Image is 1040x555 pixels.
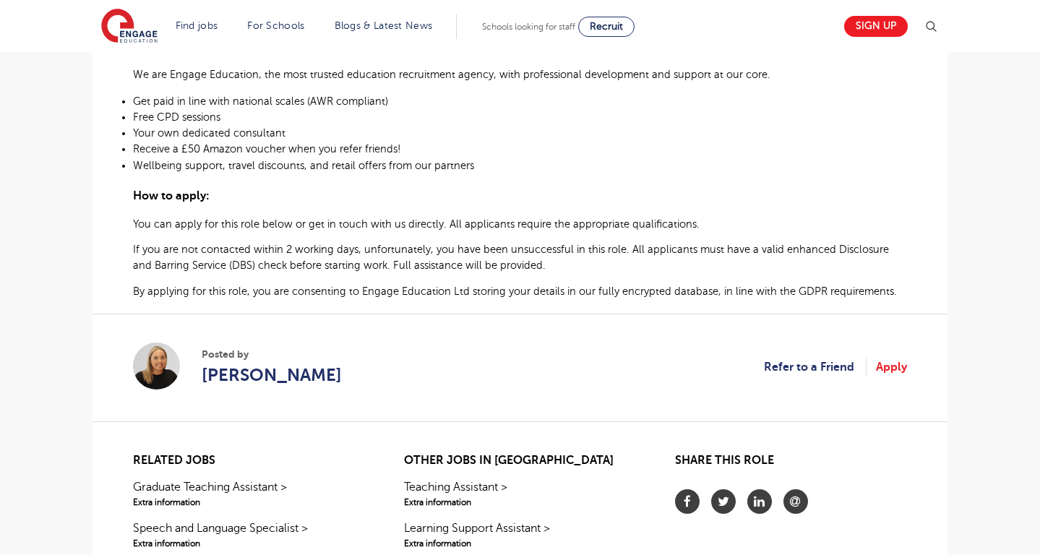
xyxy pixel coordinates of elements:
[101,9,158,45] img: Engage Education
[202,362,342,388] a: [PERSON_NAME]
[133,244,889,271] span: If you are not contacted within 2 working days, unfortunately, you have been unsuccessful in this...
[404,454,636,468] h2: Other jobs in [GEOGRAPHIC_DATA]
[133,285,897,297] span: By applying for this role, you are consenting to Engage Education Ltd storing your details in our...
[133,111,220,123] span: Free CPD sessions
[335,20,433,31] a: Blogs & Latest News
[404,478,636,509] a: Teaching Assistant >Extra information
[133,478,365,509] a: Graduate Teaching Assistant >Extra information
[876,358,907,377] a: Apply
[404,496,636,509] span: Extra information
[133,160,474,171] span: Wellbeing support, travel discounts, and retail offers from our partners
[404,537,636,550] span: Extra information
[578,17,635,37] a: Recruit
[176,20,218,31] a: Find jobs
[844,16,908,37] a: Sign up
[133,69,770,80] span: We are Engage Education, the most trusted education recruitment agency, with professional develop...
[133,520,365,550] a: Speech and Language Specialist >Extra information
[133,95,388,107] span: Get paid in line with national scales (AWR compliant)
[133,40,185,53] span: About us:
[133,218,700,230] span: You can apply for this role below or get in touch with us directly. All applicants require the ap...
[133,127,285,139] span: Your own dedicated consultant
[675,454,907,475] h2: Share this role
[247,20,304,31] a: For Schools
[133,189,210,202] span: How to apply:
[590,21,623,32] span: Recruit
[133,454,365,468] h2: Related jobs
[133,496,365,509] span: Extra information
[482,22,575,32] span: Schools looking for staff
[133,537,365,550] span: Extra information
[202,347,342,362] span: Posted by
[404,520,636,550] a: Learning Support Assistant >Extra information
[764,358,867,377] a: Refer to a Friend
[133,143,401,155] span: Receive a £50 Amazon voucher when you refer friends!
